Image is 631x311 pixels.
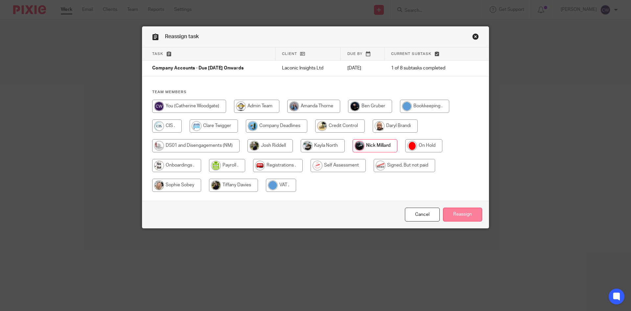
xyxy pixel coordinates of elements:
a: Close this dialog window [405,208,440,222]
h4: Team members [152,90,479,95]
p: [DATE] [347,65,378,71]
td: 1 of 8 subtasks completed [385,61,465,76]
span: Due by [347,52,362,56]
a: Close this dialog window [472,33,479,42]
span: Task [152,52,163,56]
span: Client [282,52,297,56]
span: Company Accounts - Due [DATE] Onwards [152,66,244,71]
span: Current subtask [391,52,432,56]
input: Reassign [443,208,482,222]
p: Laconic Insights Ltd [282,65,334,71]
span: Reassign task [165,34,199,39]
